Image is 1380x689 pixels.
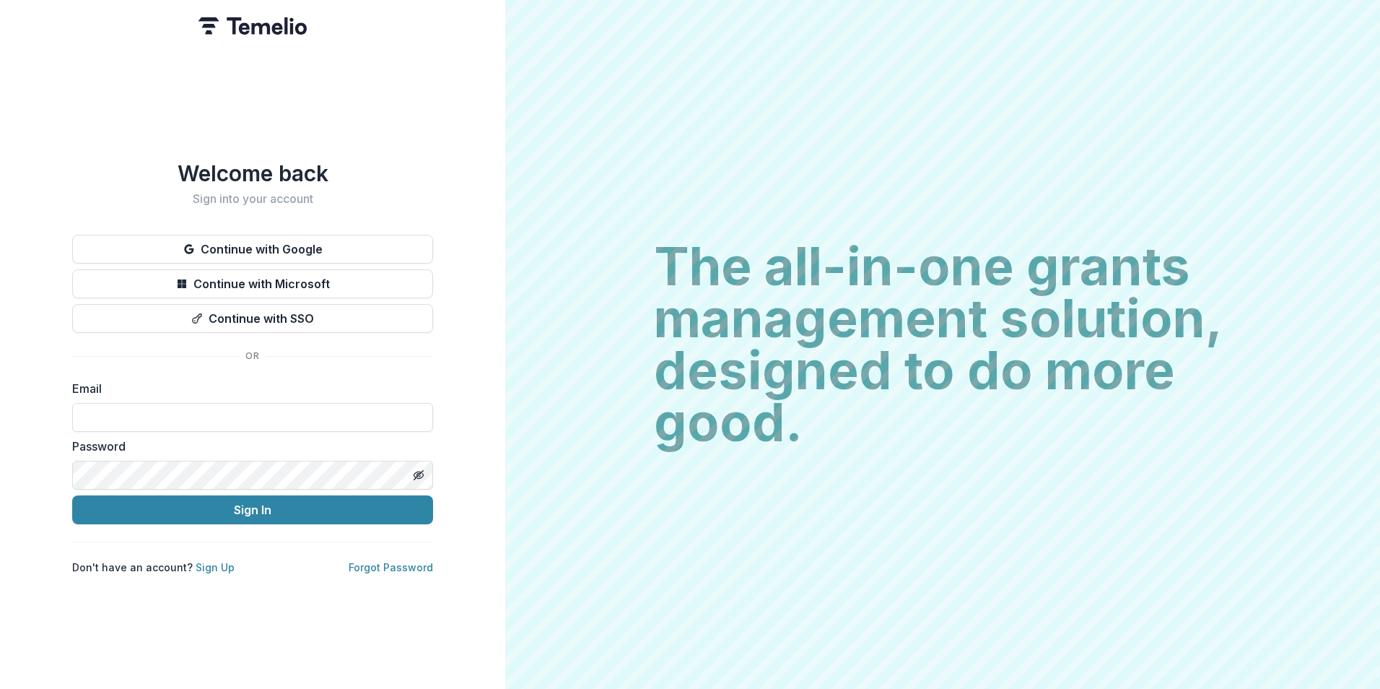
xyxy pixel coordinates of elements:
button: Continue with SSO [72,304,433,333]
p: Don't have an account? [72,560,235,575]
img: Temelio [198,17,307,35]
button: Continue with Google [72,235,433,264]
button: Sign In [72,495,433,524]
label: Email [72,380,424,397]
h2: Sign into your account [72,192,433,206]
h1: Welcome back [72,160,433,186]
a: Sign Up [196,561,235,573]
a: Forgot Password [349,561,433,573]
button: Toggle password visibility [407,464,430,487]
button: Continue with Microsoft [72,269,433,298]
label: Password [72,438,424,455]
